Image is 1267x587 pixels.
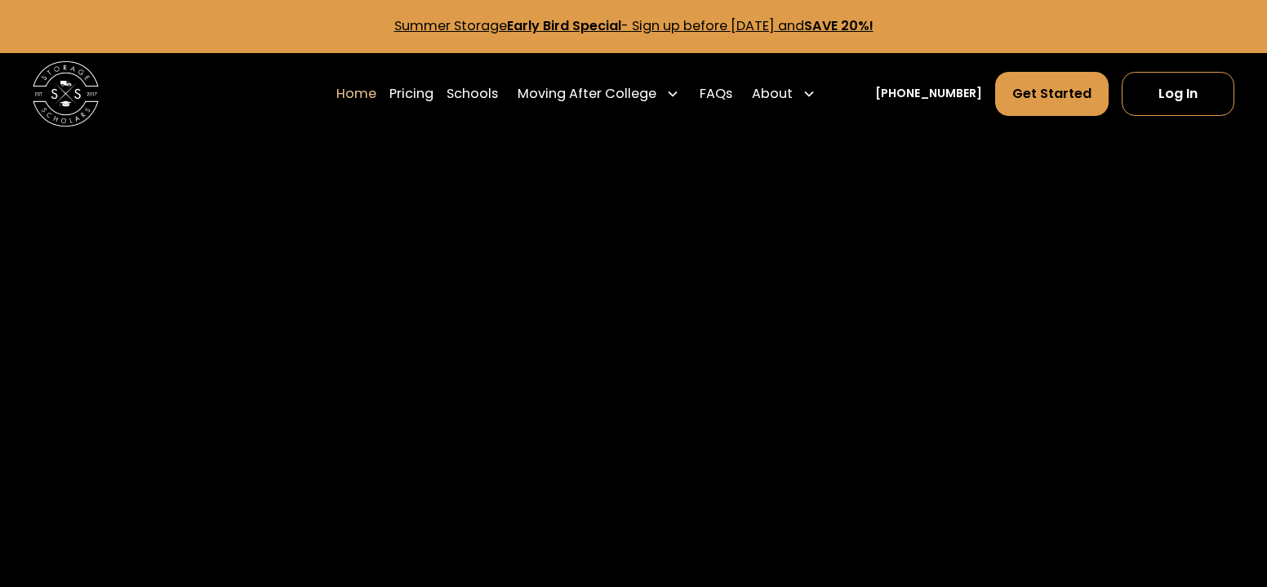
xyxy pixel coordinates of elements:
a: Schools [447,71,498,118]
a: Get Started [995,72,1109,116]
img: Storage Scholars main logo [33,61,99,127]
a: [PHONE_NUMBER] [875,85,982,102]
a: Summer StorageEarly Bird Special- Sign up before [DATE] andSAVE 20%! [394,16,874,35]
div: Moving After College [518,84,656,104]
strong: SAVE 20%! [804,16,874,35]
strong: Early Bird Special [507,16,621,35]
div: About [752,84,793,104]
a: Log In [1122,72,1234,116]
a: Home [336,71,376,118]
a: FAQs [700,71,732,118]
a: Pricing [389,71,433,118]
